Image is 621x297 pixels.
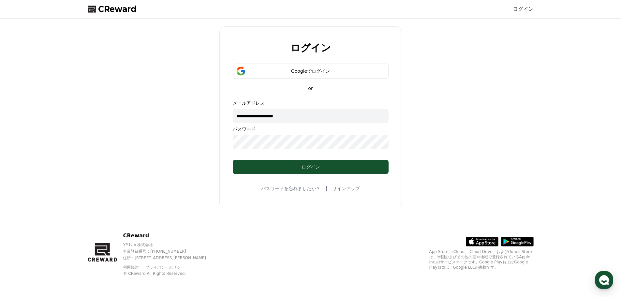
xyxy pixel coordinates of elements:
button: ログイン [233,160,389,174]
p: 住所 : [STREET_ADDRESS][PERSON_NAME] [123,255,217,260]
p: © CReward All Rights Reserved. [123,271,217,276]
p: YP Lab 株式会社 [123,242,217,247]
p: 事業登録番号 : [PHONE_NUMBER] [123,249,217,254]
p: パスワード [233,126,389,132]
div: ログイン [246,164,376,170]
a: プライバシーポリシー [145,265,185,270]
a: Settings [84,207,125,223]
a: パスワードを忘れましたか？ [261,185,320,192]
span: CReward [98,4,137,14]
a: サインアップ [333,185,360,192]
span: | [326,185,327,192]
span: Messages [54,217,73,222]
p: App Store、iCloud、iCloud Drive、およびiTunes Storeは、米国およびその他の国や地域で登録されているApple Inc.のサービスマークです。Google P... [429,249,534,270]
a: 利用規約 [123,265,143,270]
a: Home [2,207,43,223]
span: Settings [96,216,112,222]
h2: ログイン [290,42,331,53]
div: Googleでログイン [242,68,379,74]
a: CReward [88,4,137,14]
span: Home [17,216,28,222]
a: Messages [43,207,84,223]
button: Googleでログイン [233,64,389,79]
p: CReward [123,232,217,240]
p: メールアドレス [233,100,389,106]
a: ログイン [513,5,534,13]
p: or [304,85,317,92]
